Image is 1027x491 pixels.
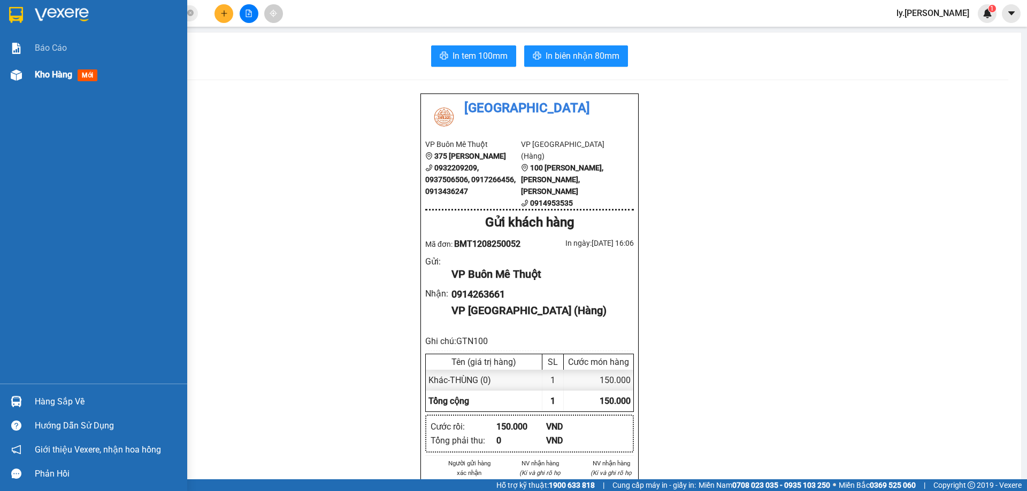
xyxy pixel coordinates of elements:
span: Miền Bắc [839,479,916,491]
div: 1 [542,370,564,391]
span: In tem 100mm [453,49,508,63]
span: file-add [245,10,252,17]
strong: 1900 633 818 [549,481,595,489]
span: plus [220,10,228,17]
strong: 0708 023 035 - 0935 103 250 [732,481,830,489]
span: environment [425,152,433,160]
b: 0932209209, 0937506506, 0917266456, 0913436247 [425,163,516,196]
span: Miền Nam [699,479,830,491]
span: BMT1208250052 [454,239,520,249]
img: logo.jpg [5,5,43,43]
div: VP [GEOGRAPHIC_DATA] (Hàng) [451,302,625,319]
div: Tổng phải thu : [431,434,496,447]
span: ⚪️ [833,483,836,487]
li: [GEOGRAPHIC_DATA] [5,5,155,63]
span: | [603,479,604,491]
span: 1 [990,5,994,12]
span: In biên nhận 80mm [546,49,619,63]
span: environment [521,164,528,172]
div: 150.000 [564,370,633,391]
span: notification [11,445,21,455]
i: (Kí và ghi rõ họ tên) [519,469,561,486]
span: 1 [550,396,555,406]
div: VND [546,420,596,433]
img: icon-new-feature [983,9,992,18]
img: solution-icon [11,43,22,54]
li: VP Buôn Mê Thuột [425,138,521,150]
div: 0 [496,434,546,447]
span: printer [440,51,448,61]
button: file-add [240,4,258,23]
img: logo.jpg [425,98,463,136]
li: NV nhận hàng [588,458,634,468]
div: SL [545,357,561,367]
span: caret-down [1007,9,1016,18]
img: logo-vxr [9,7,23,23]
button: plus [214,4,233,23]
span: Cung cấp máy in - giấy in: [612,479,696,491]
div: 150.000 [496,420,546,433]
div: Hàng sắp về [35,394,179,410]
li: VP Buôn Mê Thuột [5,75,74,87]
span: Khác - THÙNG (0) [428,375,491,385]
div: Phản hồi [35,466,179,482]
div: VND [546,434,596,447]
div: Mã đơn: [425,237,530,251]
span: ly.[PERSON_NAME] [888,6,978,20]
span: Kho hàng [35,69,72,80]
div: Gửi khách hàng [425,213,634,233]
img: warehouse-icon [11,396,22,407]
b: 0914953535 [530,199,573,207]
span: printer [533,51,541,61]
li: VP [GEOGRAPHIC_DATA] (Hàng) [74,75,142,111]
span: question-circle [11,420,21,431]
div: Gửi : [425,255,451,268]
button: printerIn biên nhận 80mm [524,45,628,67]
i: (Kí và ghi rõ họ tên) [591,469,632,486]
div: Tên (giá trị hàng) [428,357,539,367]
li: VP [GEOGRAPHIC_DATA] (Hàng) [521,138,617,162]
li: [GEOGRAPHIC_DATA] [425,98,634,119]
span: phone [425,164,433,172]
div: Nhận : [425,287,451,300]
div: Ghi chú: GTN100 [425,334,634,348]
img: warehouse-icon [11,69,22,81]
li: Người gửi hàng xác nhận [447,458,492,478]
span: Tổng cộng [428,396,469,406]
b: 375 [PERSON_NAME] [434,152,506,160]
span: copyright [968,481,975,489]
span: mới [78,69,97,81]
div: 0914263661 [451,287,625,302]
span: close-circle [187,9,194,19]
span: 150.000 [600,396,631,406]
sup: 1 [988,5,996,12]
span: message [11,469,21,479]
span: Báo cáo [35,41,67,54]
span: | [924,479,925,491]
button: caret-down [1002,4,1021,23]
button: aim [264,4,283,23]
strong: 0369 525 060 [870,481,916,489]
div: In ngày: [DATE] 16:06 [530,237,634,249]
div: Cước rồi : [431,420,496,433]
b: 100 [PERSON_NAME], [PERSON_NAME], [PERSON_NAME] [521,163,603,196]
li: NV nhận hàng [518,458,563,468]
div: Hướng dẫn sử dụng [35,418,179,434]
span: Hỗ trợ kỹ thuật: [496,479,595,491]
span: phone [521,199,528,207]
span: aim [270,10,277,17]
div: Cước món hàng [566,357,631,367]
span: Giới thiệu Vexere, nhận hoa hồng [35,443,161,456]
span: close-circle [187,10,194,16]
div: VP Buôn Mê Thuột [451,266,625,283]
button: printerIn tem 100mm [431,45,516,67]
